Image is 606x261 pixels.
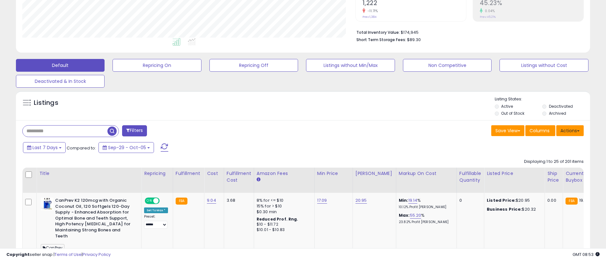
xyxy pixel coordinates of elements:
button: Save View [491,125,524,136]
div: 15% for > $10 [257,203,310,209]
div: Repricing [144,170,170,177]
div: Title [39,170,139,177]
div: $20.32 [487,207,540,212]
button: Sep-29 - Oct-05 [99,142,154,153]
h5: Listings [34,98,58,107]
div: Listed Price [487,170,542,177]
label: Active [501,104,513,109]
label: Deactivated [549,104,573,109]
button: Deactivated & In Stock [16,75,105,88]
small: Prev: 1,384 [362,15,376,19]
div: Amazon Fees [257,170,312,177]
div: 3.68 [227,198,249,203]
span: OFF [159,198,169,204]
a: 55.20 [410,212,421,219]
div: [PERSON_NAME] [355,170,393,177]
b: Max: [399,212,410,218]
button: Non Competitive [403,59,492,72]
div: Displaying 1 to 25 of 201 items [524,159,584,165]
span: ON [145,198,153,204]
div: % [399,213,452,224]
span: 19.99 [579,197,589,203]
b: Min: [399,197,408,203]
div: 8% for <= $10 [257,198,310,203]
small: 0.04% [483,9,495,13]
button: Listings without Min/Max [306,59,395,72]
b: Short Term Storage Fees: [356,37,406,42]
b: Reduced Prof. Rng. [257,216,298,222]
div: % [399,198,452,209]
div: Fulfillable Quantity [459,170,481,184]
button: Actions [556,125,584,136]
div: $10 - $11.72 [257,222,310,227]
p: 23.82% Profit [PERSON_NAME] [399,220,452,224]
small: FBA [566,198,577,205]
b: Listed Price: [487,197,516,203]
small: Amazon Fees. [257,177,260,183]
img: 41W2FaTGBXL._SL40_.jpg [41,198,54,210]
button: Columns [525,125,555,136]
a: 9.04 [207,197,216,204]
a: 19.14 [408,197,418,204]
p: 10.12% Profit [PERSON_NAME] [399,205,452,209]
th: The percentage added to the cost of goods (COGS) that forms the calculator for Min & Max prices. [396,168,456,193]
b: Total Inventory Value: [356,30,400,35]
p: Listing States: [495,96,590,102]
div: $10.01 - $10.83 [257,227,310,233]
div: Set To Max * [144,207,168,213]
span: Sep-29 - Oct-05 [108,144,146,151]
span: Compared to: [67,145,96,151]
small: Prev: 45.21% [480,15,496,19]
small: -11.71% [365,9,378,13]
span: $89.30 [407,37,421,43]
a: Privacy Policy [83,251,111,257]
li: $174,945 [356,28,579,36]
button: Filters [122,125,147,136]
div: seller snap | | [6,252,111,258]
strong: Copyright [6,251,30,257]
div: $0.30 min [257,209,310,215]
div: Cost [207,170,221,177]
div: Fulfillment [176,170,201,177]
a: Terms of Use [55,251,82,257]
label: Archived [549,111,566,116]
b: CanPrev K2 120mcg with Organic Coconut Oil, 120 Softgels 120-Day Supply - Enhanced Absorption for... [55,198,133,241]
button: Default [16,59,105,72]
div: $20.95 [487,198,540,203]
div: Preset: [144,214,168,229]
span: Last 7 Days [33,144,58,151]
button: Repricing On [113,59,201,72]
button: Last 7 Days [23,142,66,153]
a: 20.95 [355,197,367,204]
div: Ship Price [547,170,560,184]
div: 0.00 [547,198,558,203]
a: 17.09 [317,197,327,204]
div: Min Price [317,170,350,177]
span: Columns [529,127,550,134]
div: Current Buybox Price [566,170,598,184]
small: FBA [176,198,187,205]
button: Repricing Off [209,59,298,72]
div: Fulfillment Cost [227,170,251,184]
label: Out of Stock [501,111,524,116]
b: Business Price: [487,206,522,212]
span: 2025-10-13 08:53 GMT [573,251,600,257]
button: Listings without Cost [500,59,588,72]
div: Markup on Cost [399,170,454,177]
div: 0 [459,198,479,203]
